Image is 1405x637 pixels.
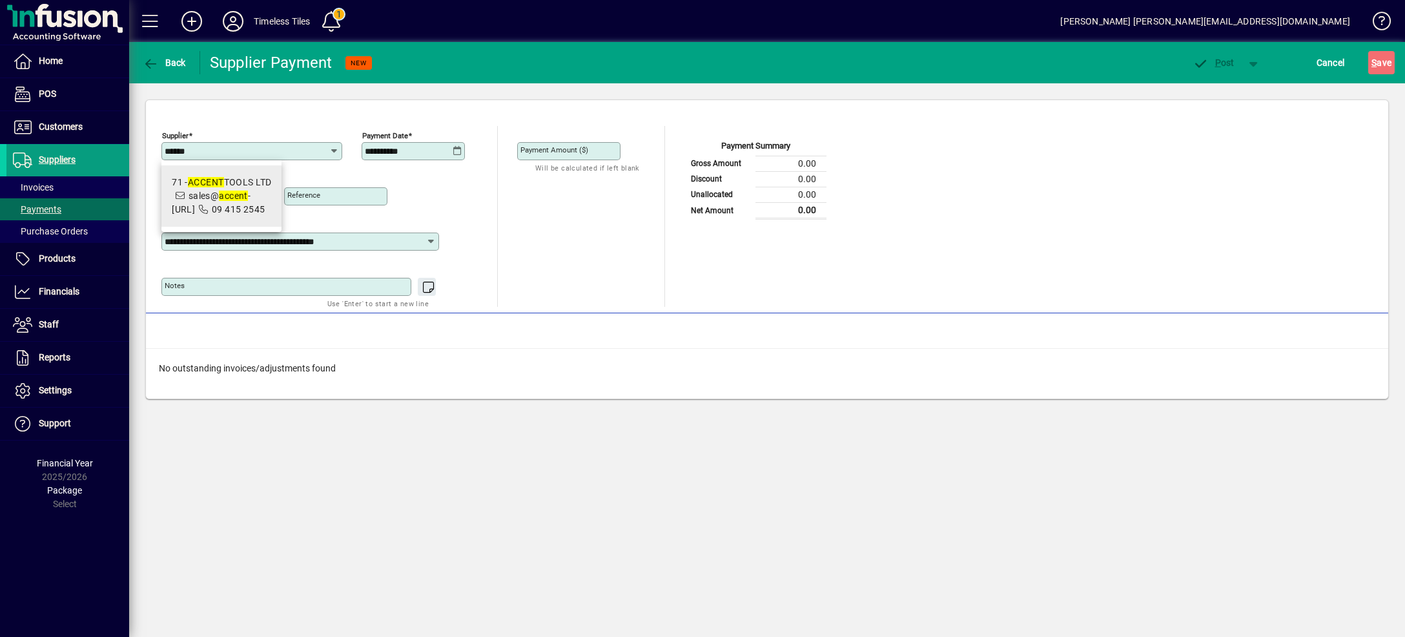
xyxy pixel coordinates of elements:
[6,176,129,198] a: Invoices
[6,375,129,407] a: Settings
[6,78,129,110] a: POS
[39,121,83,132] span: Customers
[162,131,189,140] mat-label: Supplier
[13,204,61,214] span: Payments
[351,59,367,67] span: NEW
[172,191,251,214] span: sales@ -[URL]
[755,171,826,187] td: 0.00
[39,89,56,99] span: POS
[327,296,429,311] mat-hint: Use 'Enter' to start a new line
[39,56,63,66] span: Home
[1368,51,1395,74] button: Save
[1313,51,1348,74] button: Cancel
[1193,57,1235,68] span: ost
[171,10,212,33] button: Add
[13,226,88,236] span: Purchase Orders
[6,276,129,308] a: Financials
[39,352,70,362] span: Reports
[1215,57,1221,68] span: P
[1186,51,1241,74] button: Post
[6,408,129,440] a: Support
[39,385,72,395] span: Settings
[39,286,79,297] span: Financials
[362,131,408,140] mat-label: Payment Date
[1371,57,1377,68] span: S
[143,57,186,68] span: Back
[684,126,826,220] app-page-summary-card: Payment Summary
[165,281,185,290] mat-label: Notes
[520,145,588,154] mat-label: Payment Amount ($)
[37,458,93,468] span: Financial Year
[212,204,265,214] span: 09 415 2545
[139,51,189,74] button: Back
[755,202,826,218] td: 0.00
[535,160,639,175] mat-hint: Will be calculated if left blank
[47,485,82,496] span: Package
[172,176,271,189] div: 71 - TOOLS LTD
[39,253,76,264] span: Products
[188,177,224,187] em: ACCENT
[6,342,129,374] a: Reports
[1317,52,1345,73] span: Cancel
[6,198,129,220] a: Payments
[684,156,755,171] td: Gross Amount
[254,11,310,32] div: Timeless Tiles
[212,10,254,33] button: Profile
[210,52,333,73] div: Supplier Payment
[39,319,59,329] span: Staff
[129,51,200,74] app-page-header-button: Back
[755,187,826,202] td: 0.00
[6,309,129,341] a: Staff
[6,45,129,78] a: Home
[1363,3,1389,45] a: Knowledge Base
[1371,52,1391,73] span: ave
[755,156,826,171] td: 0.00
[287,191,320,200] mat-label: Reference
[6,220,129,242] a: Purchase Orders
[1060,11,1350,32] div: [PERSON_NAME] [PERSON_NAME][EMAIL_ADDRESS][DOMAIN_NAME]
[39,154,76,165] span: Suppliers
[6,111,129,143] a: Customers
[684,140,826,156] div: Payment Summary
[13,182,54,193] span: Invoices
[161,165,282,227] mat-option: 71 - ACCENT TOOLS LTD
[684,187,755,202] td: Unallocated
[6,243,129,275] a: Products
[39,418,71,428] span: Support
[146,349,1388,388] div: No outstanding invoices/adjustments found
[219,191,248,201] em: accent
[684,202,755,218] td: Net Amount
[684,171,755,187] td: Discount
